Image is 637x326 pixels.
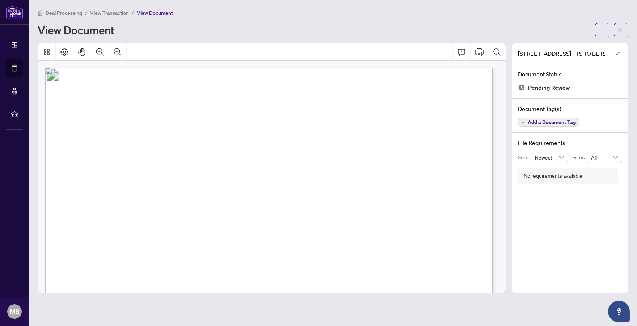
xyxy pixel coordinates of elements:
[600,27,605,33] span: ellipsis
[535,152,564,163] span: Newest
[518,118,579,127] button: Add a Document Tag
[132,9,134,17] li: /
[619,27,624,33] span: arrow-left
[6,5,23,19] img: logo
[518,139,622,147] h4: File Requirements
[528,83,570,93] span: Pending Review
[518,105,622,113] h4: Document Tag(s)
[572,153,587,161] p: Filter:
[518,49,608,58] span: [STREET_ADDRESS] - TS TO BE REVIEWED BY [PERSON_NAME].pdf
[591,152,618,163] span: All
[137,10,173,16] span: View Document
[38,24,114,36] h1: View Document
[90,10,129,16] span: View Transaction
[518,153,531,161] p: Sort:
[518,84,525,91] img: Document Status
[615,51,620,56] span: edit
[608,301,630,322] button: Open asap
[524,172,582,180] div: No requirements available
[528,120,576,125] span: Add a Document Tag
[38,10,43,16] span: home
[10,306,20,317] span: MB
[46,10,82,16] span: Deal Processing
[518,70,622,79] h4: Document Status
[521,120,525,124] span: plus
[85,9,87,17] li: /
